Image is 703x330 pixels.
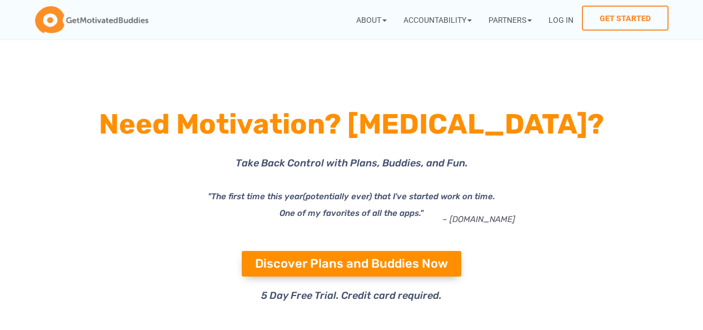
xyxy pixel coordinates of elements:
i: (potentially ever) that I've started work on time. One of my favorites of all the apps." [280,191,495,218]
a: Log In [540,6,582,34]
a: – [DOMAIN_NAME] [442,214,515,224]
a: Get Started [582,6,669,31]
span: 5 Day Free Trial. Credit card required. [261,289,442,302]
a: Accountability [395,6,480,34]
a: Partners [480,6,540,34]
i: "The first time this year [208,191,303,201]
img: GetMotivatedBuddies [35,6,148,34]
span: Discover Plans and Buddies Now [255,258,448,270]
a: About [348,6,395,34]
a: Discover Plans and Buddies Now [242,251,461,277]
h1: Need Motivation? [MEDICAL_DATA]? [52,104,652,144]
span: Take Back Control with Plans, Buddies, and Fun. [236,157,468,169]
